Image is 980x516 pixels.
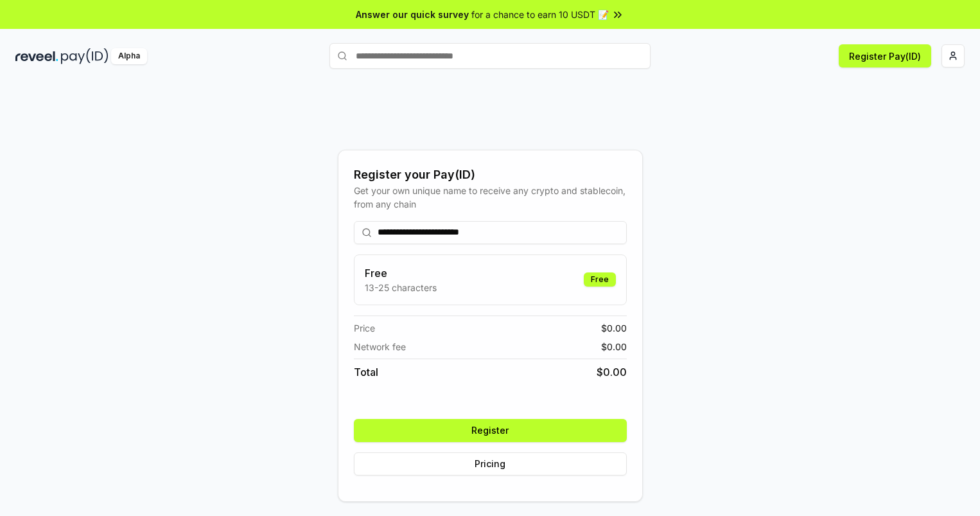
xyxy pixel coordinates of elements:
[597,364,627,380] span: $ 0.00
[354,340,406,353] span: Network fee
[354,184,627,211] div: Get your own unique name to receive any crypto and stablecoin, from any chain
[15,48,58,64] img: reveel_dark
[354,452,627,476] button: Pricing
[471,8,609,21] span: for a chance to earn 10 USDT 📝
[365,281,437,294] p: 13-25 characters
[354,321,375,335] span: Price
[354,419,627,442] button: Register
[354,364,378,380] span: Total
[601,340,627,353] span: $ 0.00
[61,48,109,64] img: pay_id
[365,265,437,281] h3: Free
[839,44,931,67] button: Register Pay(ID)
[354,166,627,184] div: Register your Pay(ID)
[111,48,147,64] div: Alpha
[584,272,616,287] div: Free
[601,321,627,335] span: $ 0.00
[356,8,469,21] span: Answer our quick survey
